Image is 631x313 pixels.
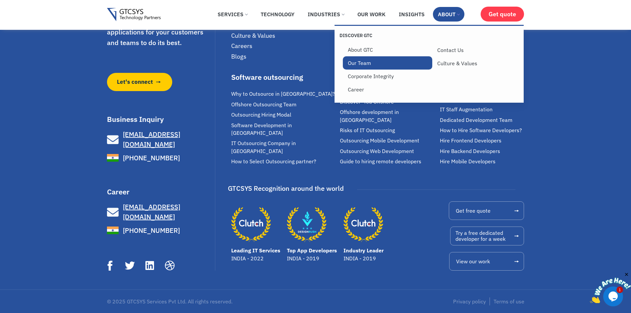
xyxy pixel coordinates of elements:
[440,106,493,113] span: IT Staff Augmentation
[449,201,524,220] a: Get free quote
[340,158,421,165] span: Guide to hiring remote developers
[440,158,496,165] span: Hire Mobile Developers
[340,147,414,155] span: Outsourcing Web Development
[231,247,280,254] a: Leading IT Services
[287,254,337,262] p: INDIA - 2019
[121,226,180,235] span: [PHONE_NUMBER]
[123,202,180,221] span: [EMAIL_ADDRESS][DOMAIN_NAME]
[440,106,528,113] a: IT Staff Augmentation
[440,158,528,165] a: Hire Mobile Developers
[440,147,528,155] a: Hire Backend Developers
[287,247,337,254] a: Top App Developers
[433,7,464,22] a: About
[213,7,252,22] a: Services
[340,158,437,165] a: Guide to hiring remote developers
[107,188,214,195] h3: Career
[440,137,528,144] a: Hire Frontend Developers
[456,259,490,264] span: View our work
[231,111,337,119] a: Outsourcing Hiring Modal
[231,205,271,244] a: Leading IT Services
[340,127,437,134] a: Risks of IT Outsourcing
[494,297,524,305] a: Terms of use
[231,32,275,39] span: Culture & Values
[231,254,280,262] p: INDIA - 2022
[440,147,500,155] span: Hire Backend Developers
[343,83,433,96] a: Career
[489,11,516,18] span: Get quote
[107,130,214,149] a: [EMAIL_ADDRESS][DOMAIN_NAME]
[343,70,433,83] a: Corporate Integrity
[228,182,344,195] div: GTCSYS Recognition around the world
[107,299,312,304] p: © 2025 GTCSYS Services Pvt Ltd. All rights reserved.
[231,122,337,137] a: Software Development in [GEOGRAPHIC_DATA]
[340,108,437,124] a: Offshore development in [GEOGRAPHIC_DATA]
[107,16,214,48] p: We make great software applications for your customers and teams to do its best.
[287,205,327,244] a: Top App Developers
[340,137,437,144] a: Outsourcing Mobile Development
[231,139,337,155] a: IT Outsourcing Company in [GEOGRAPHIC_DATA]
[394,7,430,22] a: Insights
[231,101,296,108] span: Offshore Outsourcing Team
[231,158,337,165] a: How to Select Outsourcing partner?
[123,130,180,149] span: [EMAIL_ADDRESS][DOMAIN_NAME]
[432,57,522,70] a: Culture & Values
[231,74,337,81] div: Software outsourcing
[107,202,214,222] a: [EMAIL_ADDRESS][DOMAIN_NAME]
[231,90,337,98] a: Why to Outsource in [GEOGRAPHIC_DATA]?
[121,153,180,163] span: [PHONE_NUMBER]
[343,205,383,244] a: Industry Leader
[231,42,252,50] span: Careers
[340,147,437,155] a: Outsourcing Web Development
[231,53,246,60] span: Blogs
[340,32,429,38] p: Discover GTC
[352,7,391,22] a: Our Work
[343,254,384,262] p: INDIA - 2019
[107,73,173,91] a: Let's connect
[107,8,161,22] img: Gtcsys logo
[456,208,491,213] span: Get free quote
[449,252,524,271] a: View our work
[303,7,349,22] a: Industries
[590,272,631,303] iframe: chat widget
[450,227,524,245] a: Try a free dedicateddeveloper for a week
[231,90,335,98] span: Why to Outsource in [GEOGRAPHIC_DATA]?
[107,225,214,236] a: [PHONE_NUMBER]
[231,101,337,108] a: Offshore Outsourcing Team
[231,42,333,50] a: Careers
[107,152,214,164] a: [PHONE_NUMBER]
[231,32,333,39] a: Culture & Values
[455,230,505,242] span: Try a free dedicated developer for a week
[256,7,299,22] a: Technology
[343,247,384,254] a: Industry Leader
[343,56,433,70] a: Our Team
[117,78,153,86] span: Let's connect
[231,53,333,60] a: Blogs
[231,111,291,119] span: Outsourcing Hiring Modal
[340,137,419,144] span: Outsourcing Mobile Development
[340,127,395,134] span: Risks of IT Outsourcing
[440,127,528,134] a: How to Hire Software Developers?
[107,116,214,123] h3: Business Inquiry
[343,43,433,56] a: About GTC
[481,7,524,22] a: Get quote
[432,43,522,57] a: Contact Us
[440,127,522,134] span: How to Hire Software Developers?
[440,116,512,124] span: Dedicated Development Team
[440,137,501,144] span: Hire Frontend Developers
[453,297,486,305] a: Privacy policy
[231,158,316,165] span: How to Select Outsourcing partner?
[440,116,528,124] a: Dedicated Development Team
